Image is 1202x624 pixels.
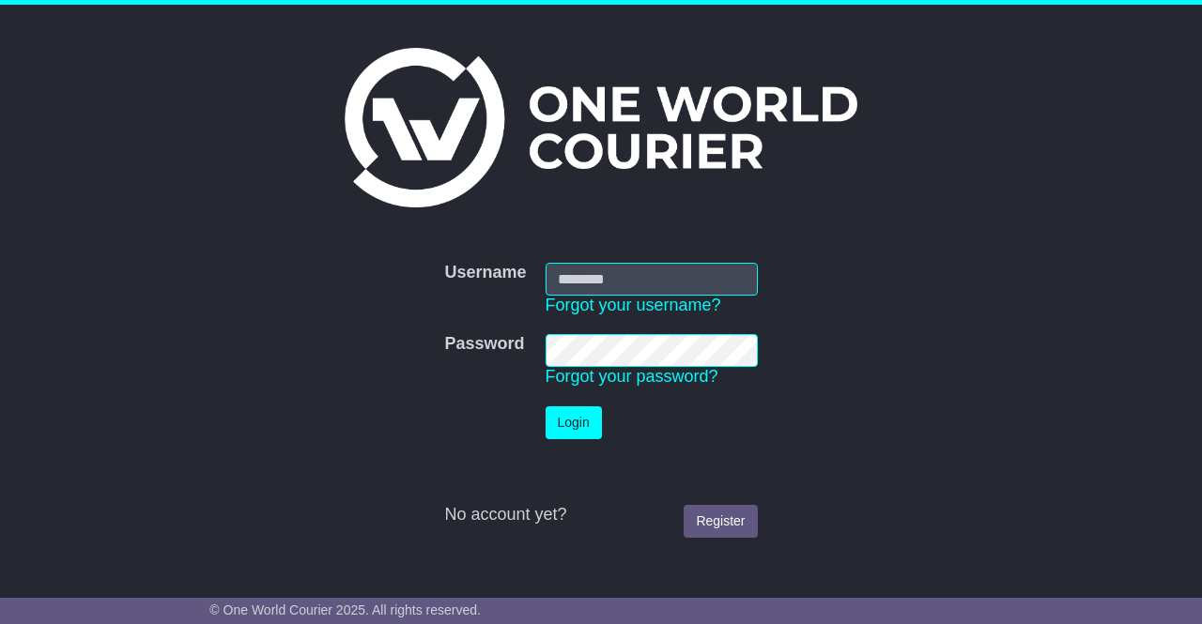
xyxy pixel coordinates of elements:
[684,505,757,538] a: Register
[209,602,481,617] span: © One World Courier 2025. All rights reserved.
[546,296,721,314] a: Forgot your username?
[546,367,718,386] a: Forgot your password?
[444,263,526,283] label: Username
[546,406,602,439] button: Login
[444,505,757,525] div: No account yet?
[345,48,857,207] img: One World
[444,334,524,355] label: Password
